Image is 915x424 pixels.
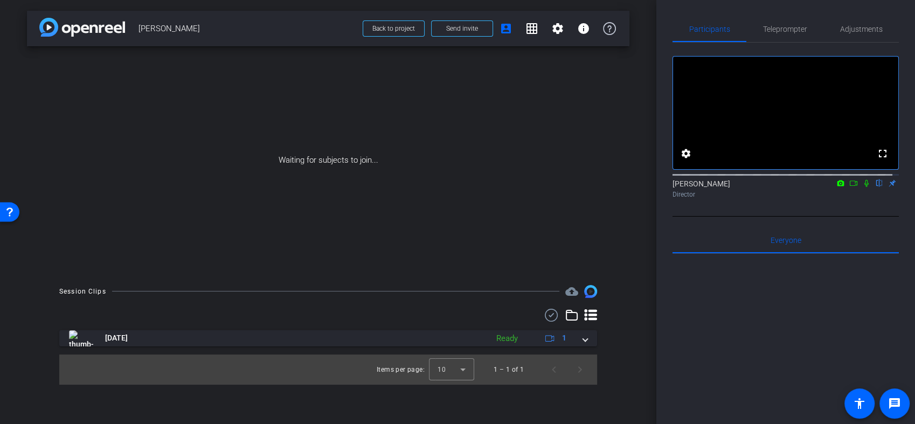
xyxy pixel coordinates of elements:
[577,22,590,35] mat-icon: info
[565,285,578,298] span: Destinations for your clips
[491,332,523,345] div: Ready
[562,332,566,344] span: 1
[567,357,593,383] button: Next page
[689,25,730,33] span: Participants
[565,285,578,298] mat-icon: cloud_upload
[363,20,425,37] button: Back to project
[673,190,899,199] div: Director
[673,178,899,199] div: [PERSON_NAME]
[584,285,597,298] img: Session clips
[500,22,512,35] mat-icon: account_box
[372,25,415,32] span: Back to project
[59,330,597,346] mat-expansion-panel-header: thumb-nail[DATE]Ready1
[27,46,629,274] div: Waiting for subjects to join...
[853,397,866,410] mat-icon: accessibility
[494,364,524,375] div: 1 – 1 of 1
[59,286,106,297] div: Session Clips
[888,397,901,410] mat-icon: message
[541,357,567,383] button: Previous page
[771,237,801,244] span: Everyone
[105,332,128,344] span: [DATE]
[551,22,564,35] mat-icon: settings
[680,147,692,160] mat-icon: settings
[431,20,493,37] button: Send invite
[525,22,538,35] mat-icon: grid_on
[873,178,886,187] mat-icon: flip
[39,18,125,37] img: app-logo
[377,364,425,375] div: Items per page:
[763,25,807,33] span: Teleprompter
[138,18,356,39] span: [PERSON_NAME]
[69,330,93,346] img: thumb-nail
[840,25,883,33] span: Adjustments
[876,147,889,160] mat-icon: fullscreen
[446,24,478,33] span: Send invite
